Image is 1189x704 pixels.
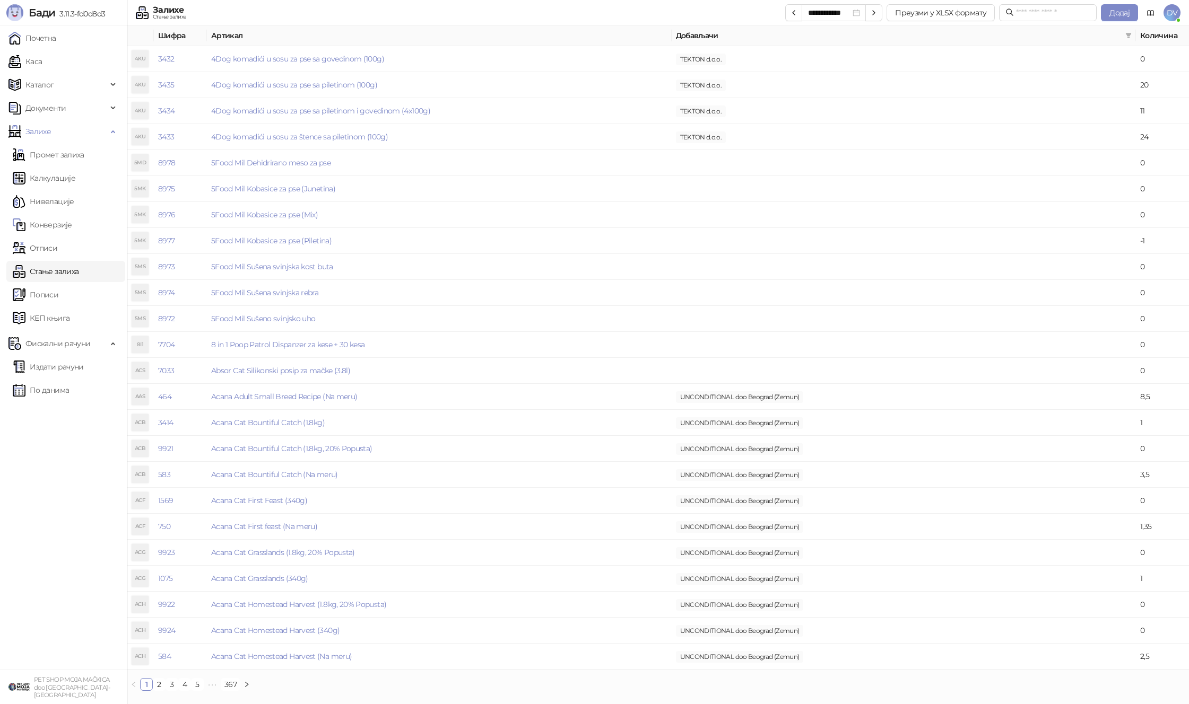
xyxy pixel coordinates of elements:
td: -1 [1136,228,1189,254]
td: Acana Cat First feast (Na meru) [207,514,672,540]
li: 3 [166,678,178,691]
a: 8 in 1 Poop Patrol Dispanzer za kese + 30 kesa [211,340,365,349]
span: UNCONDITIONAL doo Beograd (Zemun) [676,573,804,585]
a: 4Dog komadići u sosu za pse sa piletinom (100g) [211,80,377,90]
span: Каталог [25,74,54,95]
li: 2 [153,678,166,691]
div: 5MS [132,284,149,301]
span: TEKTON d.o.o. [676,54,726,65]
span: ••• [204,678,221,691]
div: 4KU [132,76,149,93]
span: UNCONDITIONAL doo Beograd (Zemun) [676,417,804,429]
td: 0 [1136,280,1189,306]
button: right [240,678,253,691]
a: 8974 [158,288,175,297]
a: 9923 [158,548,175,557]
div: ACB [132,440,149,457]
li: 1 [140,678,153,691]
a: 1075 [158,574,172,583]
div: ACB [132,466,149,483]
a: Acana Cat Homestead Harvest (1.8kg, 20% Popusta) [211,600,386,609]
td: 0 [1136,488,1189,514]
a: 1569 [158,496,173,505]
span: UNCONDITIONAL doo Beograd (Zemun) [676,521,804,533]
div: ACH [132,622,149,639]
span: TEKTON d.o.o. [676,105,726,117]
a: Absor Cat Silikonski posip za mačke (3.8l) [211,366,350,375]
th: Добављачи [672,25,1136,46]
li: Следећих 5 Страна [204,678,221,691]
td: 4Dog komadići u sosu za pse sa piletinom (100g) [207,72,672,98]
li: Претходна страна [127,678,140,691]
a: Почетна [8,28,56,49]
div: ACF [132,492,149,509]
td: 1 [1136,566,1189,592]
a: 1 [141,679,152,690]
div: Залихе [153,6,186,14]
a: Acana Cat Homestead Harvest (340g) [211,626,340,635]
a: 3 [166,679,178,690]
a: Acana Cat Bountiful Catch (1.8kg, 20% Popusta) [211,444,372,453]
a: Acana Cat First feast (Na meru) [211,522,317,531]
a: 8978 [158,158,175,168]
a: Acana Cat Grasslands (340g) [211,574,308,583]
div: 8I1 [132,336,149,353]
span: UNCONDITIONAL doo Beograd (Zemun) [676,547,804,559]
td: 0 [1136,540,1189,566]
span: filter [1123,28,1134,43]
div: ACB [132,414,149,431]
div: 5MK [132,206,149,223]
td: Acana Cat Grasslands (1.8kg, 20% Popusta) [207,540,672,566]
div: 5MS [132,258,149,275]
a: 750 [158,522,170,531]
span: Бади [29,6,55,19]
td: 4Dog komadići u sosu za pse sa piletinom i govedinom (4x100g) [207,98,672,124]
a: 4 [179,679,190,690]
button: left [127,678,140,691]
div: ACG [132,570,149,587]
a: 5Food Mil Kobasice za pse (Piletina) [211,236,332,245]
td: Acana Adult Small Breed Recipe (Na meru) [207,384,672,410]
a: Acana Cat Bountiful Catch (1.8kg) [211,418,325,427]
button: Преузми у XLSX формату [887,4,995,21]
div: 5MK [132,180,149,197]
span: Документи [25,98,66,119]
td: Acana Cat Bountiful Catch (Na meru) [207,462,672,488]
a: Стање залиха [13,261,79,282]
td: 8,5 [1136,384,1189,410]
a: 5Food Mil Kobasice za pse (Junetina) [211,184,335,193]
a: 5 [192,679,203,690]
a: Документација [1142,4,1159,21]
td: Acana Cat Bountiful Catch (1.8kg, 20% Popusta) [207,436,672,462]
div: 4KU [132,50,149,67]
a: 9921 [158,444,173,453]
span: DV [1164,4,1181,21]
td: 4Dog komadići u sosu za pse sa govedinom (100g) [207,46,672,72]
td: 4Dog komadići u sosu za štence sa piletinom (100g) [207,124,672,150]
button: Додај [1101,4,1138,21]
a: 5Food Mil Dehidrirano meso za pse [211,158,331,168]
th: Артикал [207,25,672,46]
span: UNCONDITIONAL doo Beograd (Zemun) [676,651,804,663]
td: 0 [1136,436,1189,462]
a: 3414 [158,418,173,427]
td: 0 [1136,332,1189,358]
a: Каса [8,51,42,72]
a: Acana Adult Small Breed Recipe (Na meru) [211,392,357,401]
td: 3,5 [1136,462,1189,488]
span: Фискални рачуни [25,333,90,354]
td: 20 [1136,72,1189,98]
a: 3432 [158,54,174,64]
a: 3433 [158,132,174,142]
a: 5Food Mil Kobasice za pse (Mix) [211,210,318,219]
a: Отписи [13,237,57,259]
a: 2 [153,679,165,690]
a: 7704 [158,340,175,349]
div: 5MS [132,310,149,327]
span: TEKTON d.o.o. [676,80,726,91]
a: 583 [158,470,170,479]
td: 0 [1136,46,1189,72]
a: Acana Cat Bountiful Catch (Na meru) [211,470,338,479]
li: 367 [221,678,240,691]
a: 9922 [158,600,175,609]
